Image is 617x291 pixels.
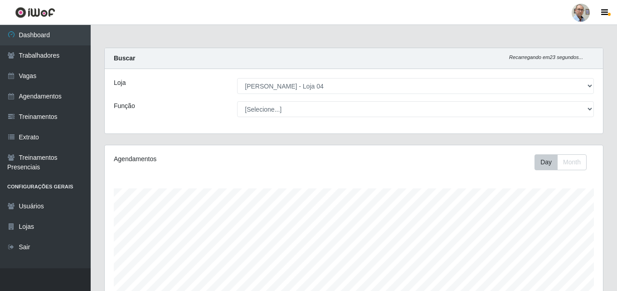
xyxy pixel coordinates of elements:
[534,154,587,170] div: First group
[534,154,594,170] div: Toolbar with button groups
[15,7,55,18] img: CoreUI Logo
[509,54,583,60] i: Recarregando em 23 segundos...
[114,78,126,88] label: Loja
[534,154,558,170] button: Day
[114,154,306,164] div: Agendamentos
[114,54,135,62] strong: Buscar
[114,101,135,111] label: Função
[557,154,587,170] button: Month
